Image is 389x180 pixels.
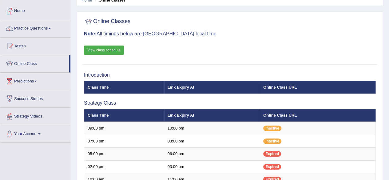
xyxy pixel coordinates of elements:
h3: Strategy Class [84,100,376,106]
b: Note: [84,31,97,36]
h3: All timings below are [GEOGRAPHIC_DATA] local time [84,31,376,37]
span: Inactive [263,126,281,131]
td: 08:00 pm [164,135,260,148]
th: Online Class URL [260,81,375,94]
a: View class schedule [84,46,124,55]
td: 02:00 pm [84,160,164,173]
span: Inactive [263,138,281,144]
td: 05:00 pm [84,148,164,161]
a: Practice Questions [0,20,70,35]
h3: Introduction [84,72,376,78]
th: Class Time [84,109,164,122]
a: Online Class [0,55,69,70]
td: 10:00 pm [164,122,260,135]
span: Expired [263,151,281,157]
a: Tests [0,38,70,53]
th: Link Expiry At [164,109,260,122]
th: Class Time [84,81,164,94]
td: 06:00 pm [164,148,260,161]
a: Strategy Videos [0,108,70,123]
h2: Online Classes [84,17,130,26]
a: Success Stories [0,90,70,106]
a: Home [0,2,70,18]
td: 09:00 pm [84,122,164,135]
span: Expired [263,164,281,170]
td: 07:00 pm [84,135,164,148]
th: Link Expiry At [164,81,260,94]
td: 03:00 pm [164,160,260,173]
a: Predictions [0,73,70,88]
a: Your Account [0,125,70,141]
th: Online Class URL [260,109,375,122]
